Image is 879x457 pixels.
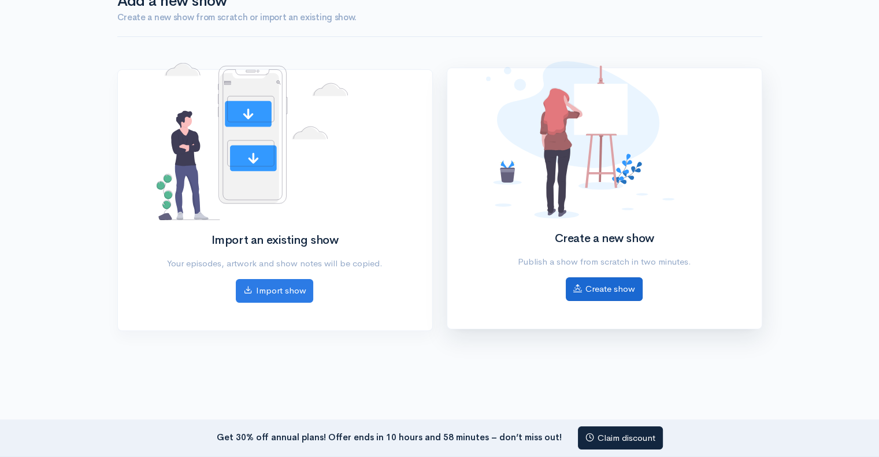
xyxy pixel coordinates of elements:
img: No shows added [486,61,674,218]
a: Claim discount [578,426,663,450]
h2: Create a new show [486,232,722,245]
a: Create show [566,277,643,301]
p: Your episodes, artwork and show notes will be copied. [157,257,393,270]
strong: Get 30% off annual plans! Offer ends in 10 hours and 58 minutes – don’t miss out! [217,431,562,442]
h4: Create a new show from scratch or import an existing show. [117,13,762,23]
a: Import show [236,279,313,303]
img: No shows added [157,63,348,220]
p: Publish a show from scratch in two minutes. [486,255,722,269]
h2: Import an existing show [157,234,393,247]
